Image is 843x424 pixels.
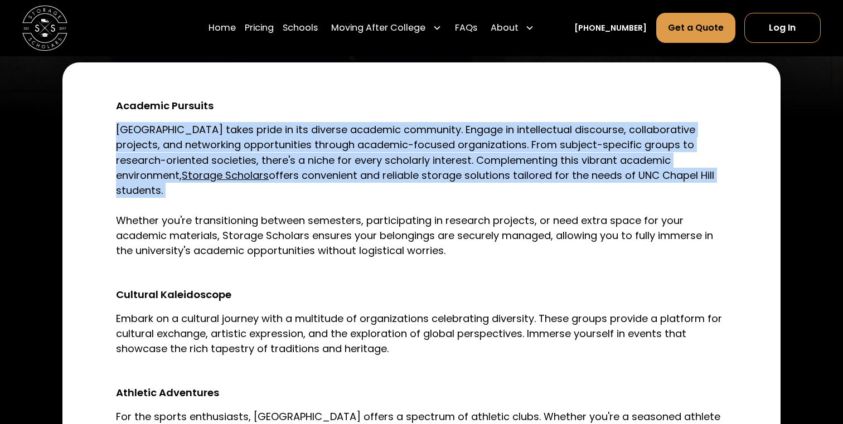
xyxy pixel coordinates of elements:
div: Moving After College [327,12,445,43]
img: Storage Scholars main logo [22,6,67,51]
div: Moving After College [331,21,425,35]
strong: Academic Pursuits [116,99,214,113]
a: [PHONE_NUMBER] [574,22,647,34]
div: About [491,21,519,35]
p: [GEOGRAPHIC_DATA] takes pride in its diverse academic community. Engage in intellectual discourse... [116,122,726,258]
p: Embark on a cultural journey with a multitude of organizations celebrating diversity. These group... [116,311,726,356]
a: home [22,6,67,51]
a: Home [209,12,236,43]
a: Log In [744,13,821,43]
a: Pricing [245,12,274,43]
strong: Cultural Kaleidoscope [116,287,231,301]
a: FAQs [455,12,477,43]
a: Storage Scholars [182,168,269,182]
div: About [486,12,539,43]
a: Schools [283,12,318,43]
a: Get a Quote [656,13,735,43]
strong: Athletic Adventures [116,386,219,399]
